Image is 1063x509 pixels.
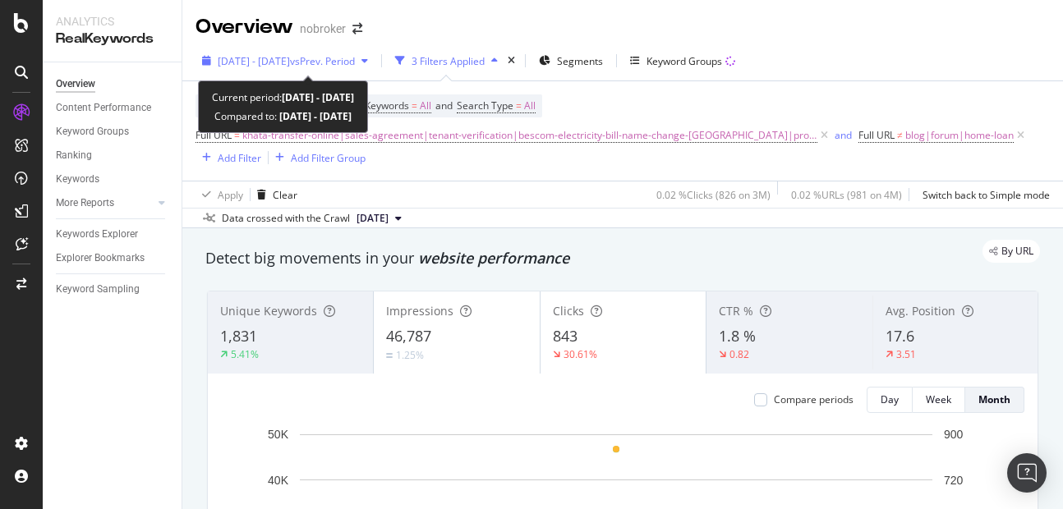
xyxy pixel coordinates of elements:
[553,303,584,319] span: Clicks
[905,124,1014,147] span: blog|forum|home-loan
[56,171,99,188] div: Keywords
[56,99,170,117] a: Content Performance
[386,326,431,346] span: 46,787
[56,171,170,188] a: Keywords
[729,347,749,361] div: 0.82
[557,54,603,68] span: Segments
[56,123,129,140] div: Keyword Groups
[242,124,817,147] span: khata-transfer-online|sales-agreement|tenant-verification|bescom-electricity-bill-name-change-[GE...
[56,226,138,243] div: Keywords Explorer
[357,211,389,226] span: 2025 Aug. 4th
[564,347,597,361] div: 30.61%
[56,147,92,164] div: Ranking
[457,99,513,112] span: Search Type
[56,250,170,267] a: Explorer Bookmarks
[251,181,297,208] button: Clear
[56,30,168,48] div: RealKeywords
[222,211,350,226] div: Data crossed with the Crawl
[553,326,578,346] span: 843
[56,13,168,30] div: Analytics
[56,195,154,212] a: More Reports
[1007,453,1047,493] div: Open Intercom Messenger
[300,21,346,37] div: nobroker
[412,54,485,68] div: 3 Filters Applied
[647,54,722,68] div: Keyword Groups
[196,48,375,74] button: [DATE] - [DATE]vsPrev. Period
[412,99,417,112] span: =
[435,99,453,112] span: and
[56,281,140,298] div: Keyword Sampling
[396,348,424,362] div: 1.25%
[56,123,170,140] a: Keyword Groups
[532,48,610,74] button: Segments
[835,128,852,142] div: and
[282,90,354,104] b: [DATE] - [DATE]
[944,428,964,441] text: 900
[196,148,261,167] button: Add Filter
[218,54,290,68] span: [DATE] - [DATE]
[268,474,289,487] text: 40K
[896,347,916,361] div: 3.51
[656,188,771,202] div: 0.02 % Clicks ( 826 on 3M )
[386,303,453,319] span: Impressions
[524,94,536,117] span: All
[218,188,243,202] div: Apply
[56,281,170,298] a: Keyword Sampling
[56,147,170,164] a: Ranking
[944,474,964,487] text: 720
[56,250,145,267] div: Explorer Bookmarks
[220,326,257,346] span: 1,831
[774,392,854,406] div: Compare periods
[719,303,753,319] span: CTR %
[835,127,852,143] button: and
[881,392,899,406] div: Day
[389,48,504,74] button: 3 Filters Applied
[290,54,355,68] span: vs Prev. Period
[926,392,951,406] div: Week
[352,23,362,34] div: arrow-right-arrow-left
[916,181,1050,208] button: Switch back to Simple mode
[420,94,431,117] span: All
[982,240,1040,263] div: legacy label
[504,53,518,69] div: times
[234,128,240,142] span: =
[212,88,354,107] div: Current period:
[913,387,965,413] button: Week
[56,76,95,93] div: Overview
[218,151,261,165] div: Add Filter
[886,326,914,346] span: 17.6
[965,387,1024,413] button: Month
[350,209,408,228] button: [DATE]
[56,195,114,212] div: More Reports
[791,188,902,202] div: 0.02 % URLs ( 981 on 4M )
[365,99,409,112] span: Keywords
[923,188,1050,202] div: Switch back to Simple mode
[273,188,297,202] div: Clear
[220,303,317,319] span: Unique Keywords
[886,303,955,319] span: Avg. Position
[897,128,903,142] span: ≠
[56,226,170,243] a: Keywords Explorer
[268,428,289,441] text: 50K
[196,181,243,208] button: Apply
[269,148,366,167] button: Add Filter Group
[196,128,232,142] span: Full URL
[516,99,522,112] span: =
[858,128,895,142] span: Full URL
[214,107,352,126] div: Compared to:
[231,347,259,361] div: 5.41%
[719,326,756,346] span: 1.8 %
[56,76,170,93] a: Overview
[56,99,151,117] div: Content Performance
[386,353,393,358] img: Equal
[1001,246,1033,256] span: By URL
[291,151,366,165] div: Add Filter Group
[624,48,742,74] button: Keyword Groups
[277,109,352,123] b: [DATE] - [DATE]
[867,387,913,413] button: Day
[196,13,293,41] div: Overview
[978,392,1010,406] div: Month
